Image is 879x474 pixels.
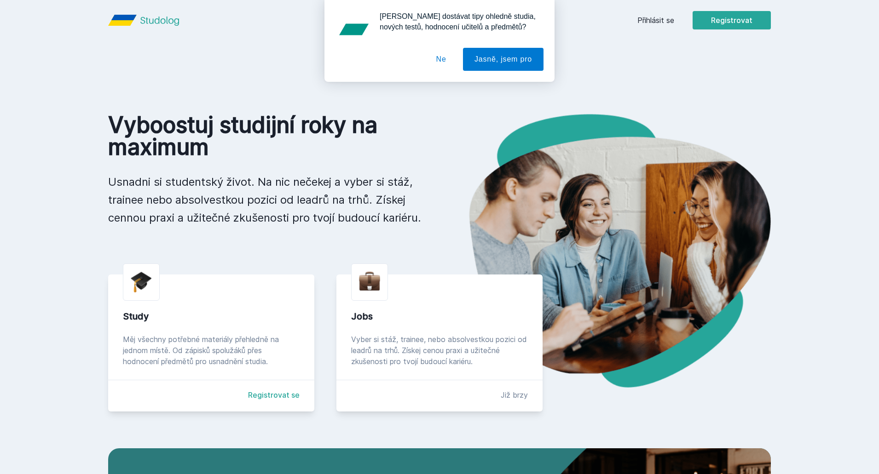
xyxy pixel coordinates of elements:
button: Ne [425,48,458,71]
div: Měj všechny potřebné materiály přehledně na jednom místě. Od zápisků spolužáků přes hodnocení pře... [123,334,300,367]
h1: Vyboostuj studijní roky na maximum [108,114,425,158]
a: Registrovat se [248,389,300,400]
div: Vyber si stáž, trainee, nebo absolvestkou pozici od leadrů na trhů. Získej cenou praxi a užitečné... [351,334,528,367]
p: Usnadni si studentský život. Na nic nečekej a vyber si stáž, trainee nebo absolvestkou pozici od ... [108,173,425,227]
button: Jasně, jsem pro [463,48,544,71]
img: graduation-cap.png [131,271,152,293]
div: Study [123,310,300,323]
div: Jobs [351,310,528,323]
img: notification icon [335,11,372,48]
div: Již brzy [501,389,528,400]
img: hero.png [439,114,771,388]
div: [PERSON_NAME] dostávat tipy ohledně studia, nových testů, hodnocení učitelů a předmětů? [372,11,544,32]
img: briefcase.png [359,269,380,293]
